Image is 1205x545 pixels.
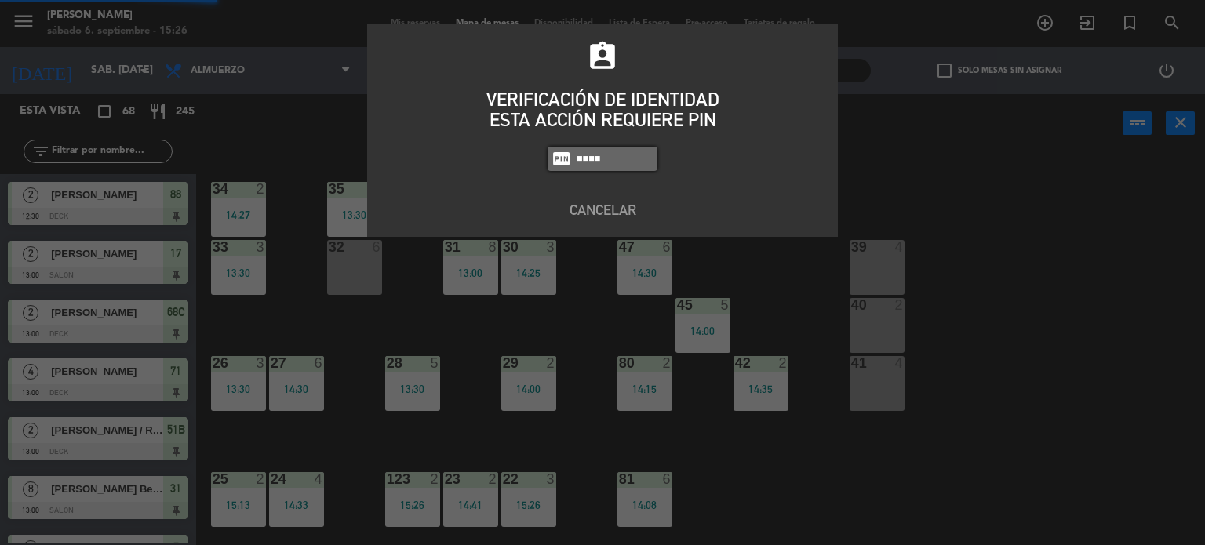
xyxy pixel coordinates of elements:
div: ESTA ACCIÓN REQUIERE PIN [379,110,826,130]
i: fiber_pin [552,149,571,169]
i: assignment_ind [586,40,619,73]
div: VERIFICACIÓN DE IDENTIDAD [379,89,826,110]
button: Cancelar [379,199,826,220]
input: 1234 [575,150,653,168]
